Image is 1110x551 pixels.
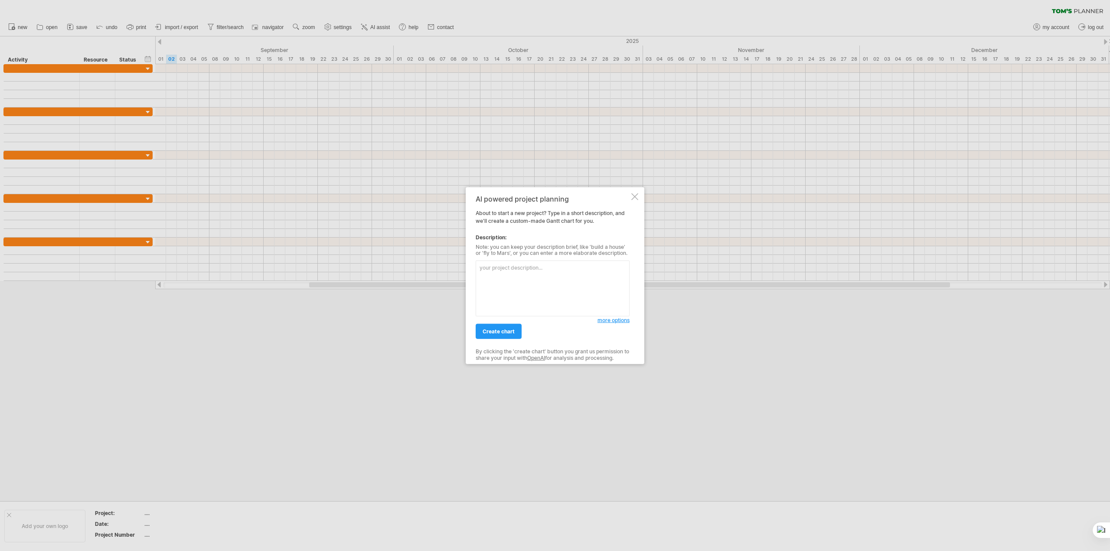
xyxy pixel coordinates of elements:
[476,195,630,202] div: AI powered project planning
[483,328,515,335] span: create chart
[597,316,630,324] a: more options
[476,244,630,256] div: Note: you can keep your description brief, like 'build a house' or 'fly to Mars', or you can ente...
[476,195,630,356] div: About to start a new project? Type in a short description, and we'll create a custom-made Gantt c...
[476,324,522,339] a: create chart
[476,233,630,241] div: Description:
[476,349,630,361] div: By clicking the 'create chart' button you grant us permission to share your input with for analys...
[527,354,545,361] a: OpenAI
